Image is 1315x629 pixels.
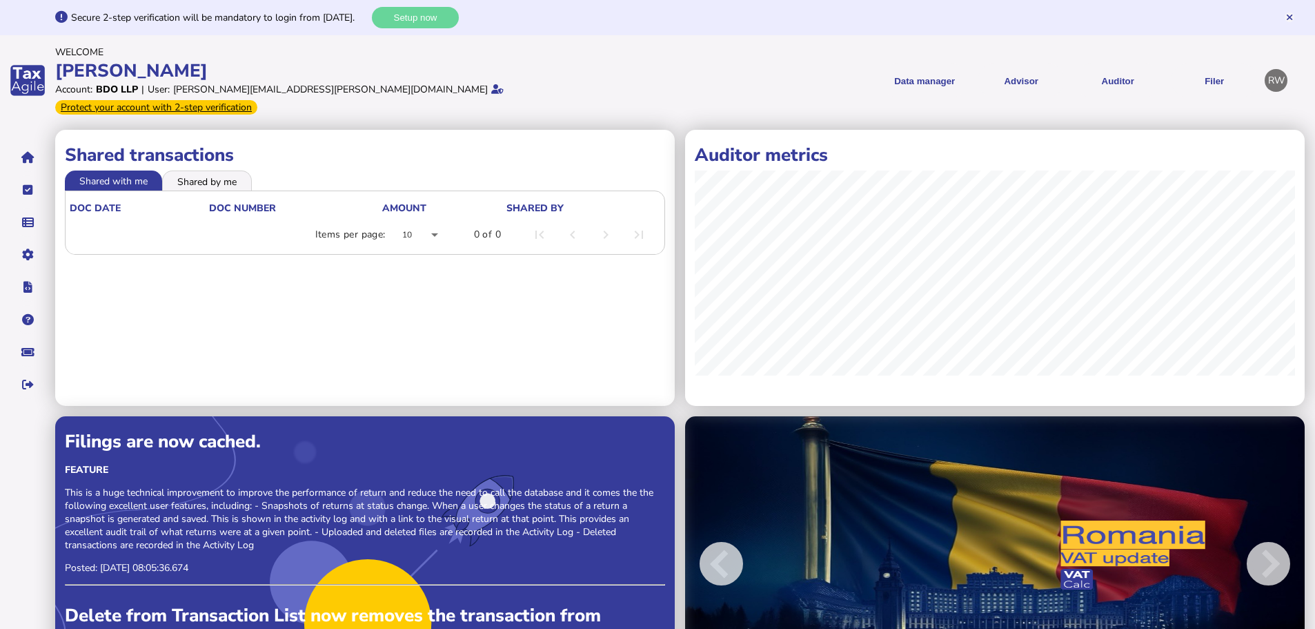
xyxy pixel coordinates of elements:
button: Setup now [372,7,459,28]
p: This is a huge technical improvement to improve the performance of return and reduce the need to ... [65,486,665,552]
div: doc date [70,202,121,215]
div: [PERSON_NAME][EMAIL_ADDRESS][PERSON_NAME][DOMAIN_NAME] [173,83,488,96]
h1: Auditor metrics [695,143,1295,167]
div: Filings are now cached. [65,429,665,454]
button: Raise a support ticket [13,338,42,367]
i: Email verified [491,84,504,94]
li: Shared with me [65,171,162,190]
div: shared by [506,202,657,215]
button: Filer [1171,64,1258,97]
div: Amount [382,202,426,215]
button: Auditor [1074,64,1161,97]
div: User: [148,83,170,96]
div: doc number [209,202,381,215]
button: Developer hub links [13,273,42,302]
button: Home [13,143,42,172]
button: Shows a dropdown of Data manager options [881,64,968,97]
div: Feature [65,463,665,476]
i: Data manager [22,222,34,223]
div: shared by [506,202,564,215]
menu: navigate products [660,64,1258,97]
p: Posted: [DATE] 08:05:36.674 [65,561,665,574]
div: [PERSON_NAME] [55,59,653,83]
div: 0 of 0 [474,228,501,242]
button: Data manager [13,208,42,237]
li: Shared by me [162,171,252,190]
div: doc number [209,202,276,215]
button: Help pages [13,305,42,334]
button: Sign out [13,370,42,399]
div: doc date [70,202,208,215]
div: From Oct 1, 2025, 2-step verification will be required to login. Set it up now... [55,100,257,115]
div: Items per page: [315,228,386,242]
div: | [141,83,144,96]
div: Account: [55,83,92,96]
button: Hide message [1285,12,1294,22]
button: Manage settings [13,240,42,269]
div: Secure 2-step verification will be mandatory to login from [DATE]. [71,11,368,24]
button: Shows a dropdown of VAT Advisor options [978,64,1065,97]
div: Amount [382,202,505,215]
button: Tasks [13,175,42,204]
div: Welcome [55,46,653,59]
h1: Shared transactions [65,143,665,167]
div: BDO LLP [96,83,138,96]
div: Profile settings [1265,69,1287,92]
